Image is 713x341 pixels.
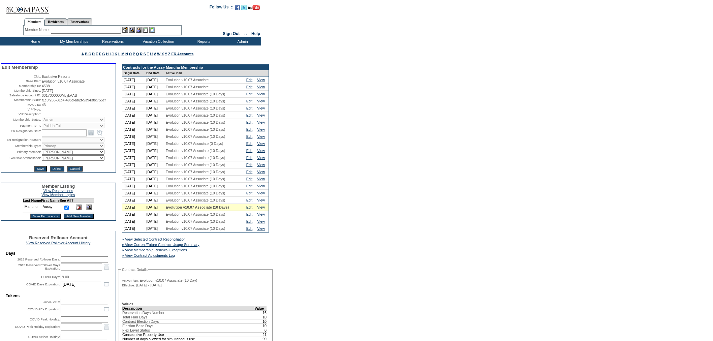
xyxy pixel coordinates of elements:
[246,156,252,160] a: Edit
[2,93,41,97] td: Salesforce Account ID:
[115,52,117,56] a: K
[145,183,164,190] td: [DATE]
[82,52,84,56] a: A
[257,113,265,117] a: View
[257,198,265,202] a: View
[122,248,187,252] a: » View Membership Renewal Exceptions
[254,319,267,323] td: 10
[2,112,41,116] td: VIP Description:
[166,184,225,188] span: Evolution v10.07 Associate (10 Days)
[2,65,38,70] span: Edit Membership
[42,98,106,102] span: f1c3f236-81c4-495d-ab2f-539438c755cf
[122,190,145,197] td: [DATE]
[122,105,145,112] td: [DATE]
[122,168,145,176] td: [DATE]
[154,52,156,56] a: V
[257,163,265,167] a: View
[257,120,265,124] a: View
[254,323,267,328] td: 10
[246,170,252,174] a: Edit
[166,163,225,167] span: Evolution v10.07 Associate (10 Days)
[168,52,170,56] a: Z
[42,93,77,97] span: 0017000000MyjjkAAB
[64,214,94,219] input: Add New Member
[145,98,164,105] td: [DATE]
[125,52,128,56] a: N
[122,218,145,225] td: [DATE]
[235,5,240,10] img: Become our fan on Facebook
[2,149,41,155] td: Primary Member:
[166,212,225,216] span: Evolution v10.07 Associate (10 Days)
[23,198,41,203] td: Last Name
[254,332,267,337] td: 21
[222,37,261,45] td: Admin
[246,219,252,223] a: Edit
[42,89,53,93] span: [DATE]
[246,212,252,216] a: Edit
[145,161,164,168] td: [DATE]
[145,154,164,161] td: [DATE]
[166,205,229,209] span: Evolution v10.07 Associate (10 Days)
[122,98,145,105] td: [DATE]
[166,127,225,131] span: Evolution v10.07 Associate (10 Days)
[136,283,162,287] span: [DATE] - [DATE]
[122,319,159,323] span: Contract Election Days
[44,18,67,25] a: Residences
[92,52,95,56] a: D
[67,18,92,25] a: Reservations
[136,27,142,33] img: Impersonate
[17,258,60,261] label: 2015 Reserved Rollover Days:
[6,293,111,298] td: Tokens
[257,191,265,195] a: View
[76,205,82,210] img: Delete
[2,84,41,88] td: Membership ID:
[42,103,46,107] span: 43
[2,129,41,136] td: ER Resignation Date:
[257,226,265,230] a: View
[246,163,252,167] a: Edit
[41,198,60,203] td: First Name
[248,7,260,11] a: Subscribe to our YouTube Channel
[30,318,60,321] label: COVID Peak Holiday:
[26,241,91,245] a: View Reserved Rollover Account History
[122,237,186,241] a: » View Selected Contract Reconciliation
[133,52,135,56] a: P
[166,99,225,103] span: Evolution v10.07 Associate (10 Days)
[60,198,74,203] td: See All?
[145,176,164,183] td: [DATE]
[166,92,225,96] span: Evolution v10.07 Associate (10 Days)
[166,120,225,124] span: Evolution v10.07 Associate (10 Days)
[246,226,252,230] a: Edit
[87,129,95,136] a: Open the calendar popup.
[122,70,145,76] td: Begin Date
[42,79,85,83] span: Evolution v10.07 Associate
[145,197,164,204] td: [DATE]
[145,70,164,76] td: End Date
[254,328,267,332] td: 0
[166,106,225,110] span: Evolution v10.07 Associate (10 Days)
[166,156,225,160] span: Evolution v10.07 Associate (10 Days)
[122,133,145,140] td: [DATE]
[121,52,124,56] a: M
[18,263,60,270] label: 2015 Reserved Rollover Days Expiration:
[257,219,265,223] a: View
[106,52,109,56] a: H
[30,214,61,219] input: Save Permissions
[246,205,252,209] a: Edit
[257,170,265,174] a: View
[2,117,41,122] td: Membership Status:
[122,91,145,98] td: [DATE]
[257,78,265,82] a: View
[235,7,240,11] a: Become our fan on Facebook
[112,52,114,56] a: J
[184,37,222,45] td: Reports
[15,37,54,45] td: Home
[145,204,164,211] td: [DATE]
[257,205,265,209] a: View
[166,134,225,138] span: Evolution v10.07 Associate (10 Days)
[28,308,60,311] label: COVID ARs Expiration:
[257,127,265,131] a: View
[257,142,265,146] a: View
[143,27,148,33] img: Reservations
[257,177,265,181] a: View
